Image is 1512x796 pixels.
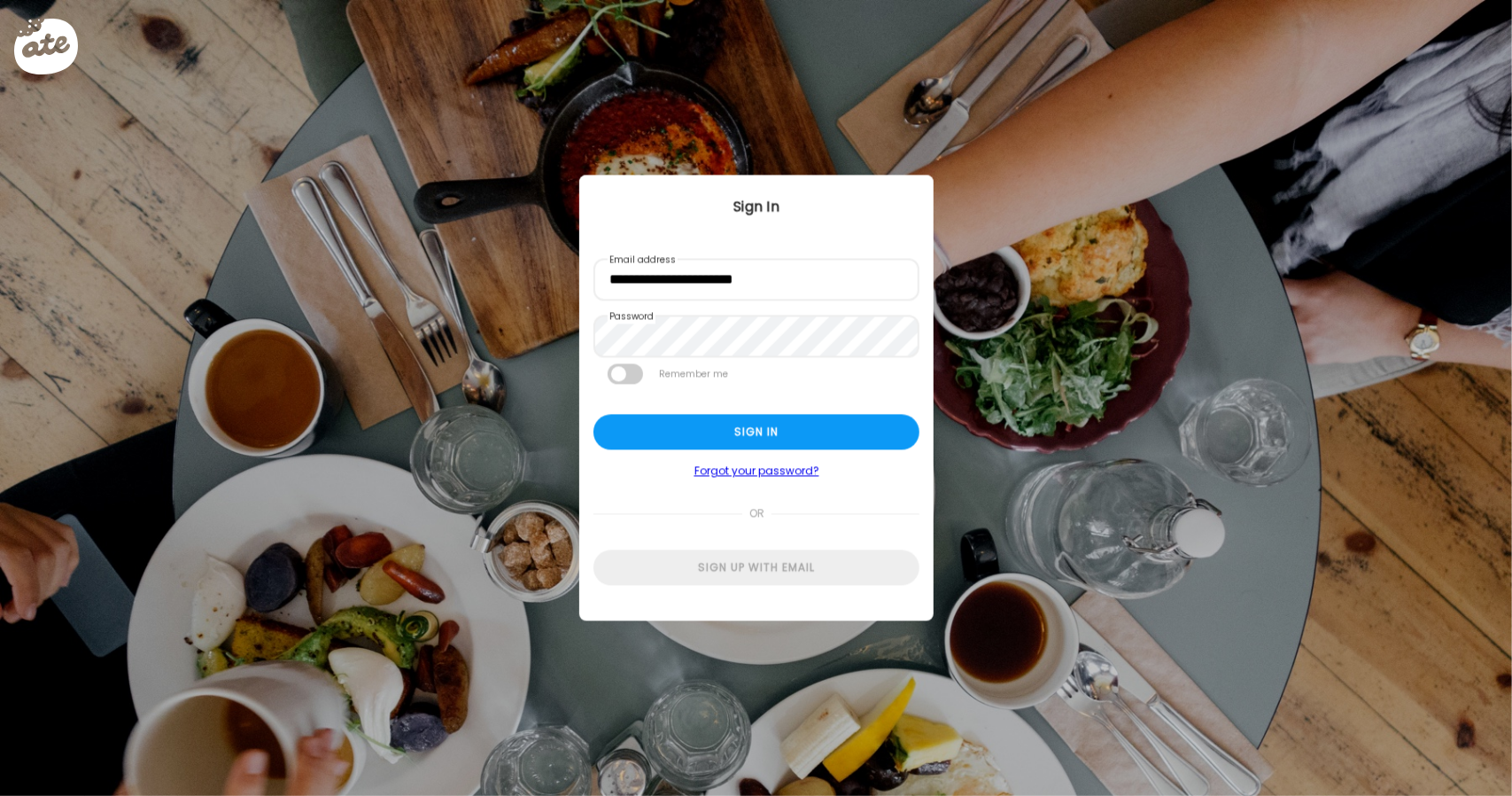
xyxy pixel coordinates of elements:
div: Sign In [579,197,934,218]
span: or [741,496,771,532]
label: Password [608,310,655,324]
div: Sign in [593,415,919,450]
div: Sign up with email [593,550,919,586]
a: Forgot your password? [593,464,919,479]
label: Email address [608,254,678,268]
label: Remember me [657,364,730,385]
